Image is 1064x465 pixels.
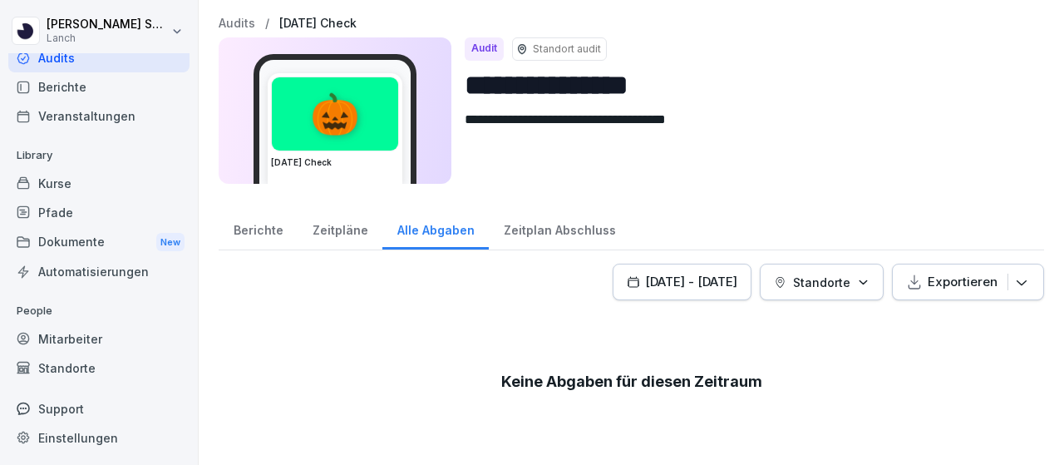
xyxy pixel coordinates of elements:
div: New [156,233,185,252]
h3: [DATE] Check [271,156,399,169]
a: Veranstaltungen [8,101,190,131]
a: Standorte [8,354,190,383]
a: Audits [219,17,255,31]
a: Zeitplan Abschluss [489,207,630,250]
p: Lanch [47,32,168,44]
a: Alle Abgaben [382,207,489,250]
div: Support [8,394,190,423]
p: / [265,17,269,31]
div: 🎃 [272,77,398,151]
p: Standort audit [533,42,601,57]
a: Audits [8,43,190,72]
p: People [8,298,190,324]
button: [DATE] - [DATE] [613,264,751,300]
a: Kurse [8,169,190,198]
button: Exportieren [892,264,1044,300]
a: Pfade [8,198,190,227]
div: Audit [465,37,504,61]
p: [PERSON_NAME] Samsunlu [47,17,168,32]
p: Standorte [793,274,850,291]
a: Einstellungen [8,423,190,453]
a: Berichte [219,207,298,250]
p: Keine Abgaben für diesen Zeitraum [501,370,762,393]
div: [DATE] - [DATE] [627,273,737,291]
a: DokumenteNew [8,227,190,258]
a: Mitarbeiter [8,324,190,354]
button: Standorte [760,264,884,300]
p: Exportieren [928,273,997,291]
a: Zeitpläne [298,207,382,250]
a: Berichte [8,72,190,101]
a: [DATE] Check [279,17,357,31]
p: Library [8,142,190,169]
div: Dokumente [8,227,190,258]
a: Automatisierungen [8,257,190,286]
